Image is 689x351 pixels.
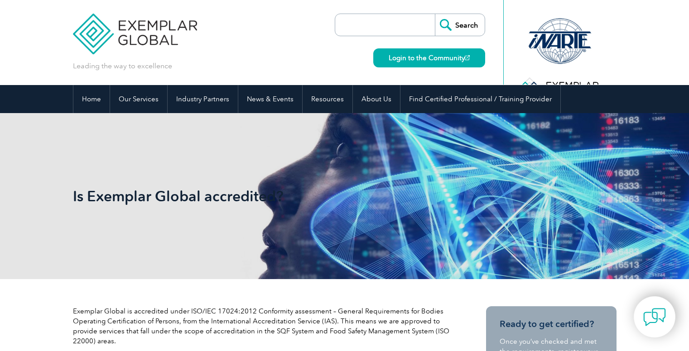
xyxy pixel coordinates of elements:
img: contact-chat.png [643,306,666,328]
a: Home [73,85,110,113]
a: Resources [303,85,352,113]
img: open_square.png [465,55,470,60]
h3: Ready to get certified? [500,318,603,330]
a: Industry Partners [168,85,238,113]
a: Our Services [110,85,167,113]
a: Login to the Community [373,48,485,67]
a: Find Certified Professional / Training Provider [400,85,560,113]
a: About Us [353,85,400,113]
a: News & Events [238,85,302,113]
h1: Is Exemplar Global accredited? [73,187,421,205]
p: Leading the way to excellence [73,61,172,71]
p: Exemplar Global is accredited under ISO/IEC 17024:2012 Conformity assessment – General Requiremen... [73,306,453,346]
input: Search [435,14,485,36]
